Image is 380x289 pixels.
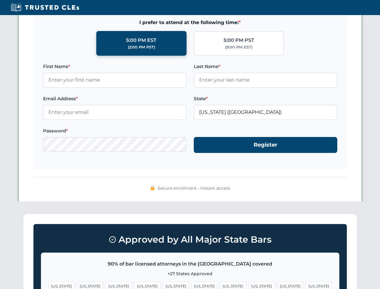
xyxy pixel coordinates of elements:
[194,63,337,70] label: Last Name
[126,36,156,44] div: 5:00 PM EST
[224,36,254,44] div: 5:00 PM PST
[48,270,332,277] p: +27 States Approved
[194,73,337,88] input: Enter your last name
[225,44,252,50] div: (8:00 PM EST)
[194,105,337,120] input: Florida (FL)
[158,185,230,191] span: Secure enrollment • Instant access
[194,137,337,153] button: Register
[43,19,337,26] span: I prefer to attend at the following time:
[194,95,337,102] label: State
[43,95,187,102] label: Email Address
[128,44,155,50] div: (2:00 PM PST)
[43,63,187,70] label: First Name
[43,105,187,120] input: Enter your email
[48,260,332,268] p: 90% of bar licensed attorneys in the [GEOGRAPHIC_DATA] covered
[150,185,155,190] img: 🔒
[41,232,339,248] h3: Approved by All Major State Bars
[43,127,187,135] label: Password
[43,73,187,88] input: Enter your first name
[9,3,81,12] img: Trusted CLEs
